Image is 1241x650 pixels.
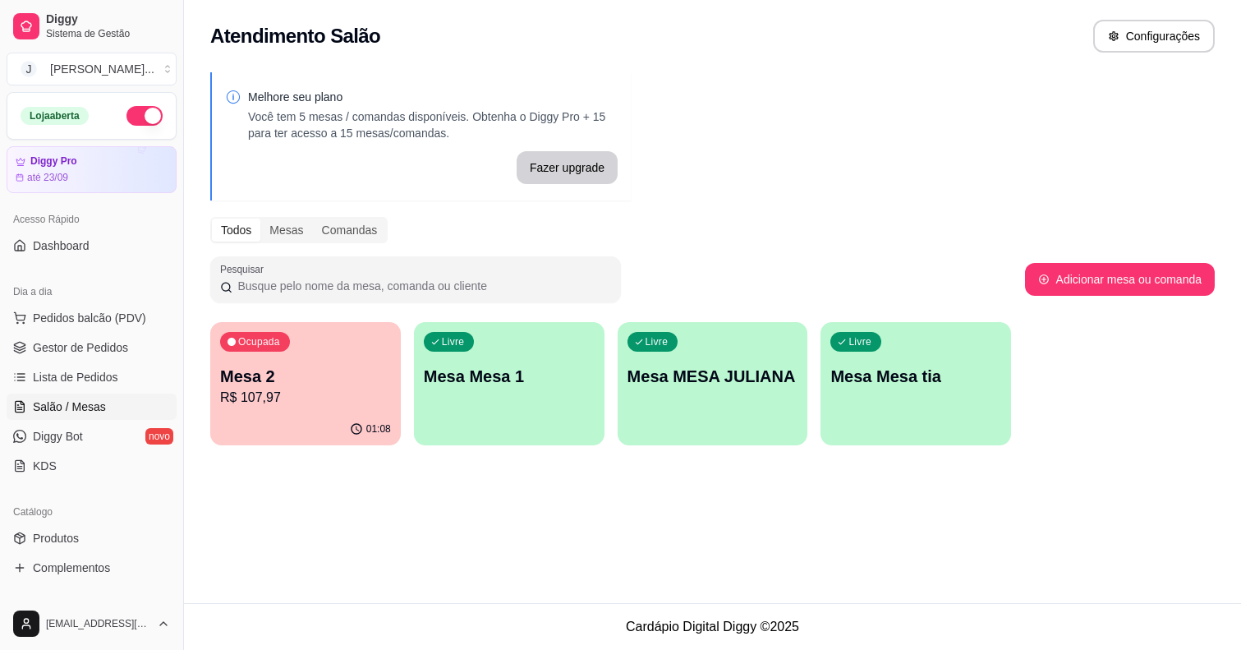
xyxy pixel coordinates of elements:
div: Comandas [313,219,387,242]
div: Dia a dia [7,279,177,305]
p: Livre [646,335,669,348]
span: J [21,61,37,77]
article: até 23/09 [27,171,68,184]
div: Mesas [260,219,312,242]
a: Lista de Pedidos [7,364,177,390]
p: Livre [442,335,465,348]
footer: Cardápio Digital Diggy © 2025 [184,603,1241,650]
span: Diggy Bot [33,428,83,445]
a: Gestor de Pedidos [7,334,177,361]
span: Produtos [33,530,79,546]
p: Você tem 5 mesas / comandas disponíveis. Obtenha o Diggy Pro + 15 para ter acesso a 15 mesas/coma... [248,108,618,141]
a: Diggy Botnovo [7,423,177,449]
div: Acesso Rápido [7,206,177,233]
p: Mesa Mesa 1 [424,365,595,388]
button: Pedidos balcão (PDV) [7,305,177,331]
button: Alterar Status [126,106,163,126]
span: Salão / Mesas [33,399,106,415]
button: Adicionar mesa ou comanda [1025,263,1215,296]
p: Livre [848,335,871,348]
p: R$ 107,97 [220,388,391,408]
button: Fazer upgrade [517,151,618,184]
div: [PERSON_NAME] ... [50,61,154,77]
p: 01:08 [366,422,391,436]
a: Complementos [7,555,177,581]
p: Ocupada [238,335,280,348]
button: OcupadaMesa 2R$ 107,9701:08 [210,322,401,445]
a: Produtos [7,525,177,551]
div: Loja aberta [21,107,89,125]
h2: Atendimento Salão [210,23,380,49]
article: Diggy Pro [30,155,77,168]
span: Sistema de Gestão [46,27,170,40]
p: Mesa Mesa tia [830,365,1001,388]
button: Select a team [7,53,177,85]
a: Diggy Proaté 23/09 [7,146,177,193]
a: Dashboard [7,233,177,259]
button: LivreMesa Mesa 1 [414,322,604,445]
span: Complementos [33,560,110,576]
p: Melhore seu plano [248,89,618,105]
p: Mesa 2 [220,365,391,388]
button: [EMAIL_ADDRESS][DOMAIN_NAME] [7,604,177,643]
button: LivreMesa Mesa tia [820,322,1011,445]
span: [EMAIL_ADDRESS][DOMAIN_NAME] [46,617,150,630]
span: Diggy [46,12,170,27]
button: LivreMesa MESA JULIANA [618,322,808,445]
span: Gestor de Pedidos [33,339,128,356]
span: Dashboard [33,237,90,254]
a: KDS [7,453,177,479]
input: Pesquisar [232,278,611,294]
div: Todos [212,219,260,242]
p: Mesa MESA JULIANA [627,365,798,388]
button: Configurações [1093,20,1215,53]
span: KDS [33,458,57,474]
span: Pedidos balcão (PDV) [33,310,146,326]
div: Catálogo [7,499,177,525]
a: DiggySistema de Gestão [7,7,177,46]
label: Pesquisar [220,262,269,276]
a: Salão / Mesas [7,394,177,420]
span: Lista de Pedidos [33,369,118,385]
